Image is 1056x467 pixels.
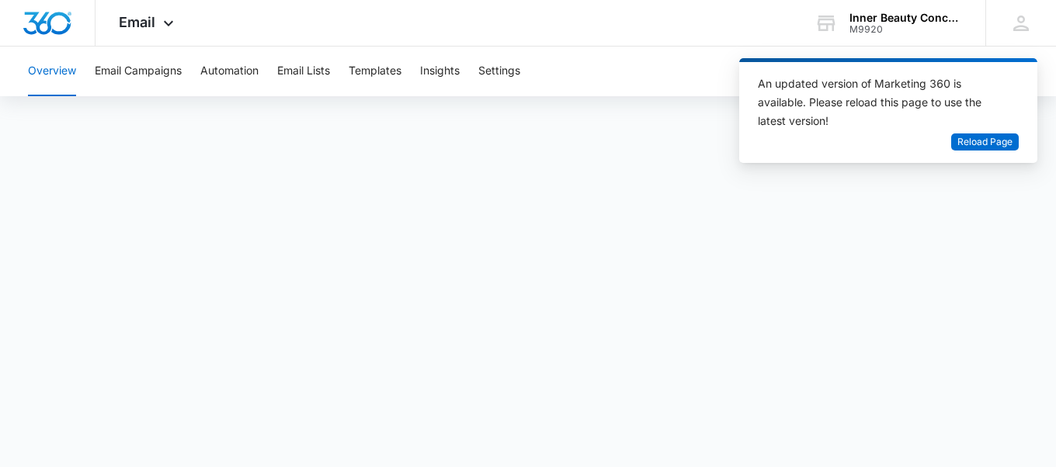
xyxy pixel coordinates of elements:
[95,47,182,96] button: Email Campaigns
[349,47,401,96] button: Templates
[119,14,155,30] span: Email
[277,47,330,96] button: Email Lists
[957,135,1013,150] span: Reload Page
[478,47,520,96] button: Settings
[420,47,460,96] button: Insights
[849,24,963,35] div: account id
[28,47,76,96] button: Overview
[849,12,963,24] div: account name
[758,74,1000,130] div: An updated version of Marketing 360 is available. Please reload this page to use the latest version!
[951,133,1019,151] button: Reload Page
[200,47,259,96] button: Automation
